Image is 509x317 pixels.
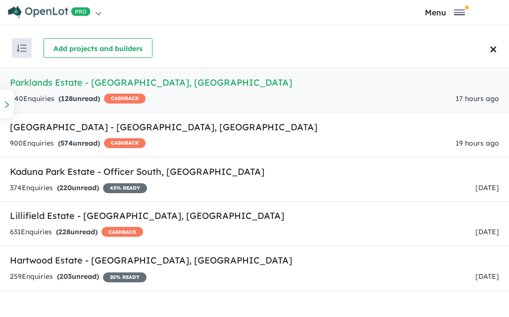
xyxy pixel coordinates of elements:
span: 17 hours ago [456,94,499,103]
div: 259 Enquir ies [10,271,147,283]
button: Close [487,28,509,68]
strong: ( unread) [58,139,100,148]
span: 128 [61,94,73,103]
span: × [490,36,497,61]
div: 440 Enquir ies [10,93,146,105]
img: Openlot PRO Logo White [8,6,91,18]
img: sort.svg [17,45,27,52]
h5: Lillifield Estate - [GEOGRAPHIC_DATA] , [GEOGRAPHIC_DATA] [10,209,499,222]
h5: Hartwood Estate - [GEOGRAPHIC_DATA] , [GEOGRAPHIC_DATA] [10,254,499,267]
span: 20 % READY [103,272,147,282]
div: 900 Enquir ies [10,138,146,150]
h5: Parklands Estate - [GEOGRAPHIC_DATA] , [GEOGRAPHIC_DATA] [10,76,499,89]
span: 574 [60,139,73,148]
span: [DATE] [475,227,499,236]
button: Add projects and builders [44,38,153,58]
h5: Kaduna Park Estate - Officer South , [GEOGRAPHIC_DATA] [10,165,499,178]
strong: ( unread) [56,227,98,236]
span: 45 % READY [103,183,147,193]
h5: [GEOGRAPHIC_DATA] - [GEOGRAPHIC_DATA] , [GEOGRAPHIC_DATA] [10,120,499,134]
span: CASHBACK [104,94,146,104]
strong: ( unread) [57,183,99,192]
span: 203 [59,272,72,281]
button: Toggle navigation [383,7,507,17]
span: CASHBACK [104,138,146,148]
span: 228 [58,227,70,236]
div: 374 Enquir ies [10,182,147,194]
span: 19 hours ago [456,139,499,148]
span: [DATE] [475,183,499,192]
strong: ( unread) [58,94,100,103]
span: 220 [59,183,72,192]
span: [DATE] [475,272,499,281]
span: CASHBACK [102,227,143,237]
div: 631 Enquir ies [10,226,143,238]
strong: ( unread) [57,272,99,281]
